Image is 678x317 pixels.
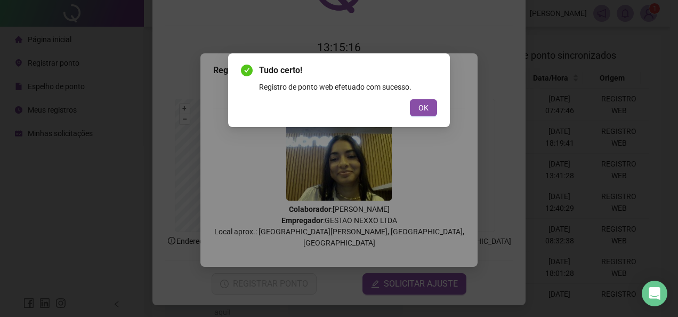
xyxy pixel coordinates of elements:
[241,65,253,76] span: check-circle
[259,64,437,77] span: Tudo certo!
[642,281,667,306] div: Open Intercom Messenger
[418,102,429,114] span: OK
[259,81,437,93] div: Registro de ponto web efetuado com sucesso.
[410,99,437,116] button: OK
